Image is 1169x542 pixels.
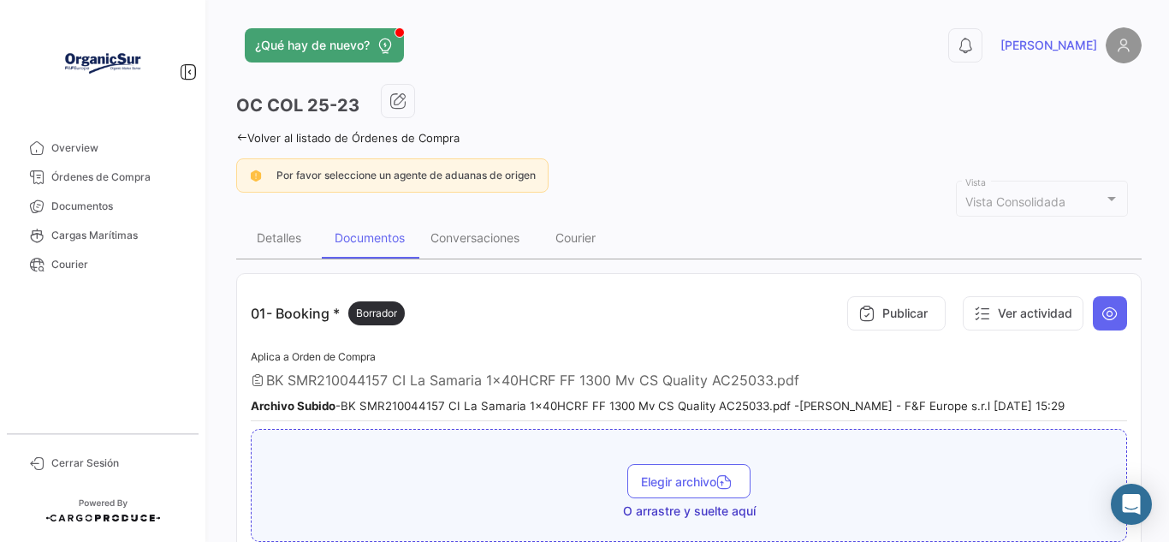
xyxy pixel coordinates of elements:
div: Abrir Intercom Messenger [1111,484,1152,525]
div: Conversaciones [430,230,519,245]
h3: OC COL 25-23 [236,93,359,117]
b: Archivo Subido [251,399,335,413]
a: Documentos [14,192,192,221]
span: O arrastre y suelte aquí [623,503,756,520]
small: - BK SMR210044157 CI La Samaria 1x40HCRF FF 1300 Mv CS Quality AC25033.pdf - [PERSON_NAME] - F&F ... [251,399,1065,413]
span: Por favor seleccione un agente de aduanas de origen [276,169,536,182]
span: Aplica a Orden de Compra [251,350,376,363]
span: Órdenes de Compra [51,170,185,185]
a: Overview [14,134,192,163]
mat-select-trigger: Vista Consolidada [965,194,1065,209]
span: Courier [51,257,185,272]
span: Overview [51,140,185,156]
span: Borrador [356,306,397,321]
img: Logo+OrganicSur.png [60,21,145,106]
a: Órdenes de Compra [14,163,192,192]
span: ¿Qué hay de nuevo? [255,37,370,54]
span: Cargas Marítimas [51,228,185,243]
span: Documentos [51,199,185,214]
button: Publicar [847,296,946,331]
a: Cargas Marítimas [14,221,192,250]
span: [PERSON_NAME] [1000,37,1097,54]
p: 01- Booking * [251,301,405,325]
span: Elegir archivo [641,474,737,489]
span: BK SMR210044157 CI La Samaria 1x40HCRF FF 1300 Mv CS Quality AC25033.pdf [266,372,799,389]
div: Documentos [335,230,405,245]
button: Elegir archivo [627,464,751,498]
span: Cerrar Sesión [51,456,185,471]
div: Courier [555,230,596,245]
div: Detalles [257,230,301,245]
button: Ver actividad [963,296,1083,331]
img: placeholder-user.png [1106,27,1142,63]
a: Courier [14,250,192,279]
a: Volver al listado de Órdenes de Compra [236,131,460,145]
button: ¿Qué hay de nuevo? [245,28,404,63]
